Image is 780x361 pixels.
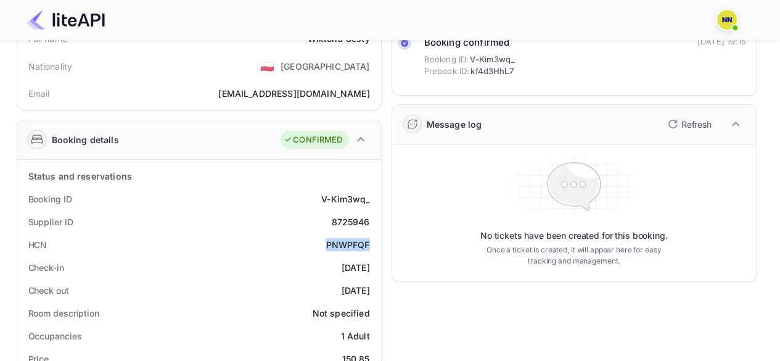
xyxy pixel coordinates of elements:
[28,215,73,228] div: Supplier ID
[28,193,72,205] div: Booking ID
[321,193,369,205] div: V-Kim3wq_
[28,87,50,100] div: Email
[470,54,514,66] span: V-Kim3wq_
[28,261,64,274] div: Check-in
[28,60,73,73] div: Nationality
[260,55,274,77] span: United States
[28,170,132,183] div: Status and reservations
[28,307,99,320] div: Room description
[697,36,746,48] div: [DATE] 19:15
[52,133,119,146] div: Booking details
[28,330,82,342] div: Occupancies
[326,238,369,251] div: PNWPFQF
[28,284,69,297] div: Check out
[218,87,369,100] div: [EMAIL_ADDRESS][DOMAIN_NAME]
[424,54,469,66] span: Booking ID:
[681,118,712,131] p: Refresh
[717,10,737,30] img: N/A N/A
[281,60,370,73] div: [GEOGRAPHIC_DATA]
[427,118,482,131] div: Message log
[660,114,716,134] button: Refresh
[28,238,47,251] div: HCN
[480,230,668,242] p: No tickets have been created for this booking.
[331,215,369,228] div: 8725946
[342,261,370,274] div: [DATE]
[284,134,342,146] div: CONFIRMED
[424,36,515,50] div: Booking confirmed
[424,65,470,78] span: Prebook ID:
[313,307,370,320] div: Not specified
[342,284,370,297] div: [DATE]
[470,65,513,78] span: kf4d3HhL7
[477,244,671,267] p: Once a ticket is created, it will appear here for easy tracking and management.
[340,330,369,342] div: 1 Adult
[27,10,105,30] img: LiteAPI Logo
